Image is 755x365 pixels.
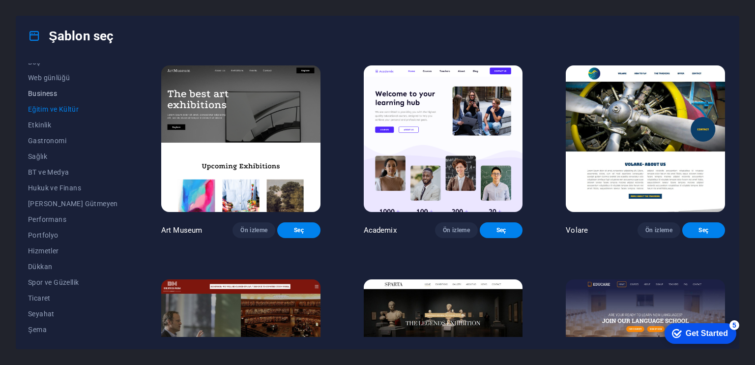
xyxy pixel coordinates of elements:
button: Eğitim ve Kültür [28,101,118,117]
button: Business [28,86,118,101]
span: Web günlüğü [28,74,118,82]
span: Şema [28,326,118,334]
span: Etkinlik [28,121,118,129]
button: Seç [277,222,320,238]
span: Spor ve Güzellik [28,278,118,286]
span: Eğitim ve Kültür [28,105,118,113]
button: [PERSON_NAME] Gütmeyen [28,196,118,212]
button: Gastronomi [28,133,118,149]
span: Ön izleme [240,226,267,234]
button: Spor ve Güzellik [28,274,118,290]
span: Seç [690,226,717,234]
button: Hizmetler [28,243,118,259]
button: Ön izleme [638,222,680,238]
span: Ticaret [28,294,118,302]
h4: Şablon seç [28,28,114,44]
span: Hizmetler [28,247,118,255]
img: Art Museum [161,65,320,212]
p: Art Museum [161,225,202,235]
span: Performans [28,215,118,223]
button: Şema [28,322,118,337]
span: Portfolyo [28,231,118,239]
span: BT ve Medya [28,168,118,176]
span: Ön izleme [645,226,672,234]
div: 5 [73,2,83,12]
span: Hukuk ve Finans [28,184,118,192]
button: Seç [682,222,725,238]
button: Dükkan [28,259,118,274]
span: Seyahat [28,310,118,318]
span: Business [28,90,118,97]
button: Web günlüğü [28,70,118,86]
div: Get Started 5 items remaining, 0% complete [8,5,80,26]
p: Volare [566,225,588,235]
div: Get Started [29,11,71,20]
img: Academix [364,65,523,212]
span: Gastronomi [28,137,118,145]
span: [PERSON_NAME] Gütmeyen [28,200,118,208]
button: Portfolyo [28,227,118,243]
button: BT ve Medya [28,164,118,180]
span: Dükkan [28,263,118,271]
button: Performans [28,212,118,227]
img: Volare [566,65,725,212]
button: Hukuk ve Finans [28,180,118,196]
button: Ticaret [28,290,118,306]
p: Academix [364,225,397,235]
button: Ön izleme [435,222,478,238]
span: Ön izleme [443,226,470,234]
span: Seç [488,226,515,234]
button: Ön izleme [232,222,275,238]
span: Seç [285,226,312,234]
span: Sağlık [28,152,118,160]
button: Sağlık [28,149,118,164]
button: Seyahat [28,306,118,322]
button: Etkinlik [28,117,118,133]
button: Seç [480,222,523,238]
